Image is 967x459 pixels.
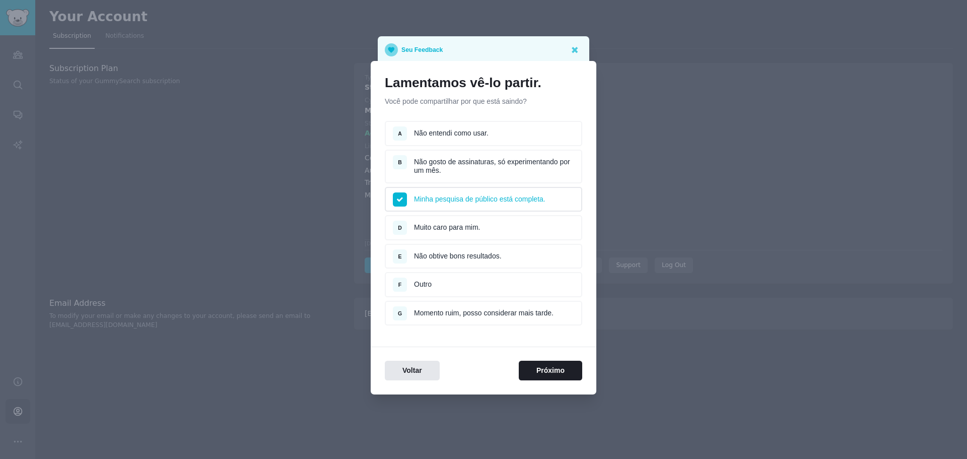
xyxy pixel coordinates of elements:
[398,159,402,165] span: B
[398,253,401,259] span: E
[401,43,443,56] p: Seu Feedback
[385,75,582,91] h1: Lamentamos vê-lo partir.
[385,361,440,380] button: Voltar
[519,361,582,380] button: Próximo
[398,130,402,137] span: A
[385,96,582,107] p: Você pode compartilhar por que está saindo?
[398,225,402,231] span: D
[398,282,401,288] span: F
[398,310,402,316] span: G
